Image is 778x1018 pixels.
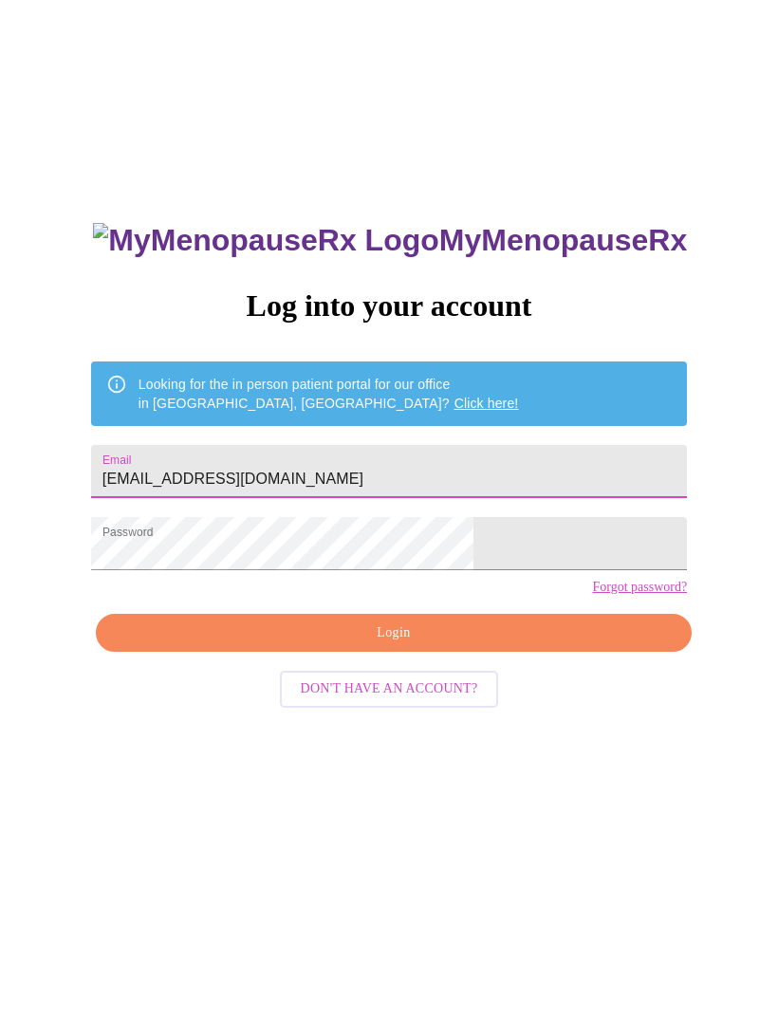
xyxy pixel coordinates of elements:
[301,677,478,701] span: Don't have an account?
[96,614,692,653] button: Login
[139,367,519,420] div: Looking for the in person patient portal for our office in [GEOGRAPHIC_DATA], [GEOGRAPHIC_DATA]?
[592,580,687,595] a: Forgot password?
[93,223,687,258] h3: MyMenopauseRx
[280,671,499,708] button: Don't have an account?
[275,679,504,695] a: Don't have an account?
[454,396,519,411] a: Click here!
[118,621,670,645] span: Login
[93,223,438,258] img: MyMenopauseRx Logo
[91,288,687,324] h3: Log into your account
